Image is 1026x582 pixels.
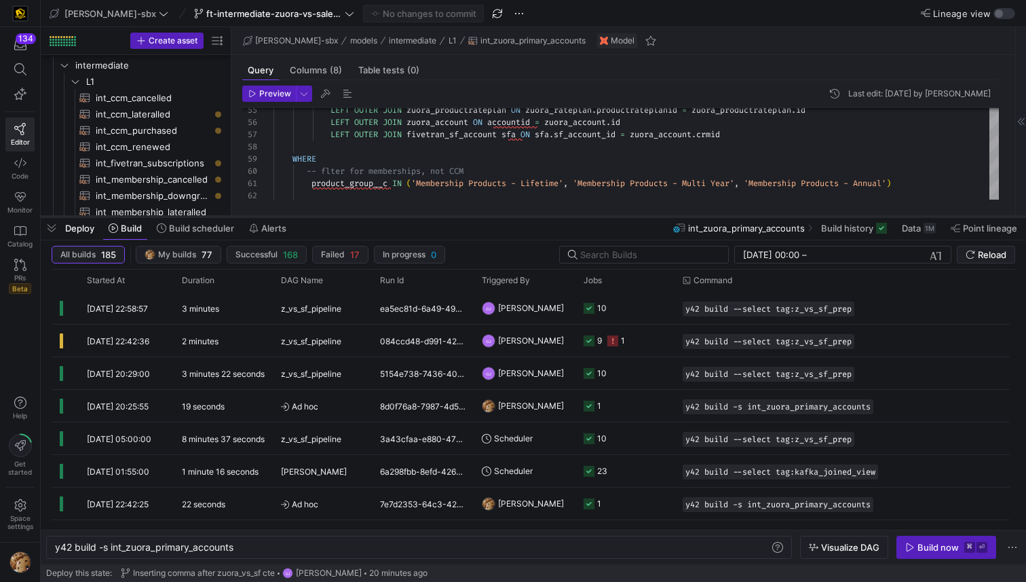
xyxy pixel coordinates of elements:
span: . [691,129,696,140]
div: Press SPACE to select this row. [46,187,225,204]
div: Press SPACE to select this row. [46,106,225,122]
span: L1 [449,36,457,46]
button: Help [5,390,35,426]
span: int_ccm_renewed​​​​​​​​​​ [96,139,210,155]
span: 'Membership Products - Multi Year' [573,178,734,189]
img: https://storage.googleapis.com/y42-prod-data-exchange/images/uAsz27BndGEK0hZWDFeOjoxA7jCwgK9jE472... [14,7,27,20]
a: Spacesettings [5,493,35,536]
img: https://storage.googleapis.com/y42-prod-data-exchange/images/1Nvl5cecG3s9yuu18pSpZlzl4PBNfpIlp06V... [9,551,31,573]
span: Get started [8,460,32,476]
span: (0) [407,66,419,75]
span: LEFT [330,117,349,128]
div: Press SPACE to select this row. [46,155,225,171]
span: JOIN [383,117,402,128]
span: ) [886,178,891,189]
span: Query [248,66,273,75]
span: Table tests [358,66,419,75]
div: Press SPACE to select this row. [46,171,225,187]
span: sf_account_id [554,129,615,140]
a: int_ccm_lateralled​​​​​​​​​​ [46,106,225,122]
span: zuora_account [406,117,468,128]
a: PRsBeta [5,253,35,299]
span: -- flter for memberships, not CCM [307,166,463,177]
span: [PERSON_NAME] [296,568,362,578]
div: 57 [242,128,257,141]
button: Preview [242,86,296,102]
span: Code [12,172,28,180]
a: int_membership_downgraded​​​​​​​​​​ [46,187,225,204]
span: . [606,117,611,128]
span: int_membership_downgraded​​​​​​​​​​ [96,188,210,204]
button: https://storage.googleapis.com/y42-prod-data-exchange/images/1Nvl5cecG3s9yuu18pSpZlzl4PBNfpIlp06V... [5,548,35,577]
span: Monitor [7,206,33,214]
span: ON [473,117,482,128]
a: int_ccm_purchased​​​​​​​​​​ [46,122,225,139]
span: 'Membership Products - Lifetime' [411,178,563,189]
a: int_ccm_renewed​​​​​​​​​​ [46,139,225,155]
div: Press SPACE to select this row. [46,73,225,90]
a: int_fivetran_subscriptions​​​​​​​​​​ [46,155,225,171]
span: Editor [11,138,30,146]
span: , [563,178,568,189]
a: int_membership_cancelled​​​​​​​​​​ [46,171,225,187]
button: intermediate [385,33,440,49]
a: https://storage.googleapis.com/y42-prod-data-exchange/images/uAsz27BndGEK0hZWDFeOjoxA7jCwgK9jE472... [5,2,35,25]
span: Create asset [149,36,197,46]
span: 20 minutes ago [369,568,427,578]
div: 59 [242,153,257,165]
span: IN [392,178,402,189]
button: models [347,33,381,49]
span: int_ccm_cancelled​​​​​​​​​​ [96,90,210,106]
span: int_ccm_purchased​​​​​​​​​​ [96,123,210,139]
span: PRs [14,274,26,282]
span: OUTER [354,129,378,140]
span: Help [12,412,28,420]
div: 134 [16,33,36,44]
span: LEFT [330,129,349,140]
div: 56 [242,116,257,128]
span: = [620,129,625,140]
span: Space settings [7,514,33,530]
span: int_membership_cancelled​​​​​​​​​​ [96,172,210,187]
span: Preview [259,89,291,98]
button: L1 [445,33,460,49]
span: JOIN [383,129,402,140]
span: OUTER [354,117,378,128]
span: ft-intermediate-zuora-vs-salesforce-08052025 [206,8,342,19]
div: 62 [242,189,257,202]
span: sfa [535,129,549,140]
span: Lineage view [933,8,991,19]
span: Columns [290,66,342,75]
span: [PERSON_NAME]-sbx [64,8,156,19]
span: zuora_account [544,117,606,128]
div: Press SPACE to select this row. [46,90,225,106]
span: crmid [696,129,720,140]
span: int_membership_lateralled​​​​​​​​​​ [96,204,210,220]
a: int_ccm_cancelled​​​​​​​​​​ [46,90,225,106]
span: sfa [501,129,516,140]
span: (8) [330,66,342,75]
a: Catalog [5,219,35,253]
button: Getstarted [5,429,35,481]
span: WHERE [292,153,316,164]
span: zuora_account [630,129,691,140]
span: , [734,178,739,189]
span: ON [520,129,530,140]
span: int_ccm_lateralled​​​​​​​​​​ [96,107,210,122]
span: fivetran_sf_account [406,129,497,140]
span: int_fivetran_subscriptions​​​​​​​​​​ [96,156,210,171]
span: L1 [86,74,223,90]
div: Press SPACE to select this row. [46,122,225,139]
div: 60 [242,165,257,177]
span: accountid [487,117,530,128]
span: Model [611,36,634,46]
span: [PERSON_NAME]-sbx [255,36,338,46]
span: int_zuora_primary_accounts [480,36,586,46]
span: 'Membership Products - Annual' [744,178,886,189]
button: [PERSON_NAME]-sbx [240,33,341,49]
button: Create asset [130,33,204,49]
span: Catalog [7,240,33,248]
button: ft-intermediate-zuora-vs-salesforce-08052025 [191,5,358,22]
span: = [535,117,539,128]
span: intermediate [75,58,223,73]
